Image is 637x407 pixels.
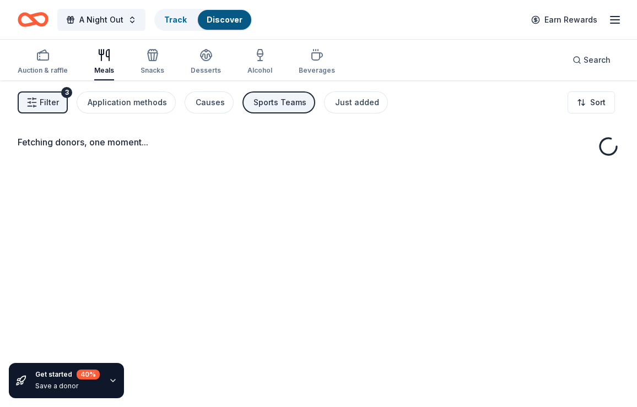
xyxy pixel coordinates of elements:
a: Discover [207,15,242,24]
span: Filter [40,96,59,109]
div: Auction & raffle [18,66,68,75]
button: Snacks [141,44,164,80]
button: Causes [185,91,234,113]
a: Home [18,7,48,32]
a: Track [164,15,187,24]
div: Application methods [88,96,167,109]
div: Meals [94,66,114,75]
button: Auction & raffle [18,44,68,80]
button: Filter3 [18,91,68,113]
div: Desserts [191,66,221,75]
div: Causes [196,96,225,109]
span: Search [584,53,611,67]
button: Application methods [77,91,176,113]
button: TrackDiscover [154,9,252,31]
button: Beverages [299,44,335,80]
div: Alcohol [247,66,272,75]
div: Snacks [141,66,164,75]
div: 40 % [77,370,100,379]
div: 3 [61,87,72,98]
button: Sports Teams [242,91,315,113]
button: Search [564,49,619,71]
div: Save a donor [35,382,100,390]
button: Desserts [191,44,221,80]
span: A Night Out [79,13,123,26]
div: Just added [335,96,379,109]
div: Get started [35,370,100,379]
a: Earn Rewards [525,10,604,30]
span: Sort [590,96,606,109]
div: Sports Teams [253,96,306,109]
div: Fetching donors, one moment... [18,135,619,149]
div: Beverages [299,66,335,75]
button: Meals [94,44,114,80]
button: Sort [568,91,615,113]
button: Alcohol [247,44,272,80]
button: Just added [324,91,388,113]
button: A Night Out [57,9,145,31]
